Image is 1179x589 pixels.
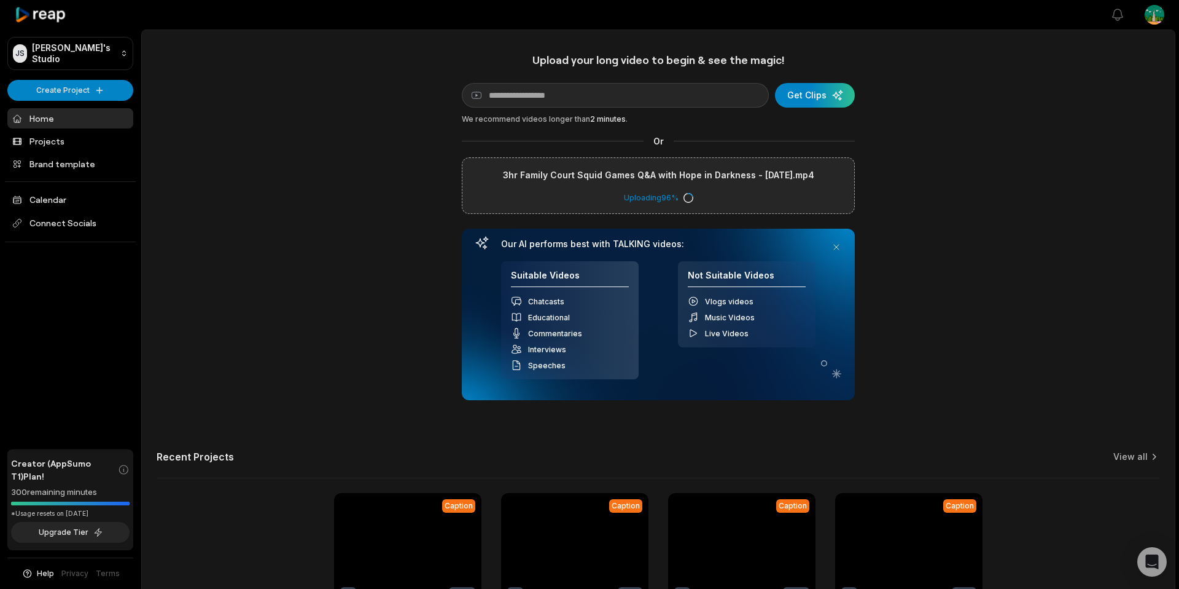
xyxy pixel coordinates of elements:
[7,154,133,174] a: Brand template
[157,451,234,463] h2: Recent Projects
[705,329,749,338] span: Live Videos
[528,345,566,354] span: Interviews
[501,239,815,250] h3: Our AI performs best with TALKING videos:
[624,192,693,204] div: Uploading 96 %
[1137,547,1167,577] div: Open Intercom Messenger
[37,568,54,579] span: Help
[705,313,755,322] span: Music Videos
[462,53,855,67] h1: Upload your long video to begin & see the magic!
[21,568,54,579] button: Help
[13,44,27,63] div: JS
[462,114,855,125] div: We recommend videos longer than .
[1113,451,1148,463] a: View all
[7,80,133,101] button: Create Project
[528,361,566,370] span: Speeches
[11,509,130,518] div: *Usage resets on [DATE]
[11,486,130,499] div: 300 remaining minutes
[590,114,626,124] span: 2 minutes
[503,168,814,183] label: 3hr Family Court Squid Games Q&A with Hope in Darkness - [DATE].mp4
[644,135,674,148] span: Or
[775,83,855,108] button: Get Clips
[96,568,120,579] a: Terms
[11,457,118,483] span: Creator (AppSumo T1) Plan!
[61,568,88,579] a: Privacy
[7,131,133,151] a: Projects
[705,297,753,306] span: Vlogs videos
[528,329,582,338] span: Commentaries
[511,270,629,288] h4: Suitable Videos
[528,297,564,306] span: Chatcasts
[528,313,570,322] span: Educational
[11,522,130,543] button: Upgrade Tier
[688,270,806,288] h4: Not Suitable Videos
[7,212,133,234] span: Connect Socials
[32,42,115,65] p: [PERSON_NAME]'s Studio
[7,189,133,210] a: Calendar
[7,108,133,128] a: Home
